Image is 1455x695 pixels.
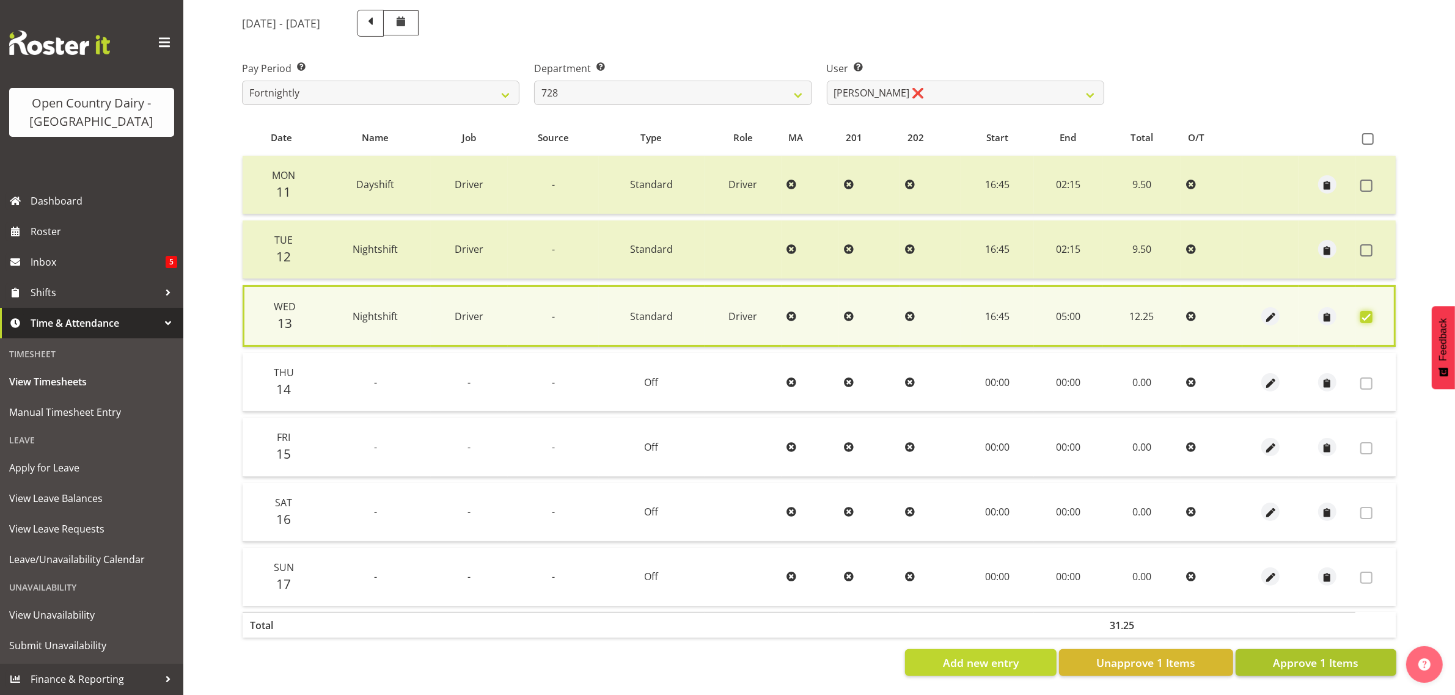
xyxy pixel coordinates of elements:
span: Sun [274,561,294,574]
td: Off [599,483,705,542]
span: 17 [276,575,291,592]
span: Driver [455,310,483,323]
span: Tue [274,233,293,247]
span: - [374,570,377,583]
td: 0.00 [1102,418,1181,476]
a: View Leave Requests [3,514,180,544]
span: - [467,376,471,389]
span: Fri [277,431,290,444]
img: Rosterit website logo [9,31,110,55]
a: View Unavailability [3,600,180,630]
td: 0.00 [1102,353,1181,412]
span: 12 [276,248,291,265]
span: 11 [276,183,291,200]
span: Finance & Reporting [31,670,159,688]
span: Feedback [1438,318,1449,361]
td: 02:15 [1034,220,1103,279]
div: Unavailability [3,575,180,600]
span: - [552,570,555,583]
span: Nightshift [353,242,398,256]
span: 202 [907,131,924,145]
div: Open Country Dairy - [GEOGRAPHIC_DATA] [21,94,162,131]
span: Date [271,131,292,145]
td: Standard [599,220,705,279]
td: Off [599,353,705,412]
span: Inbox [31,253,166,271]
span: Roster [31,222,177,241]
a: View Leave Balances [3,483,180,514]
div: Leave [3,428,180,453]
span: View Timesheets [9,373,174,391]
span: Driver [728,310,757,323]
span: - [552,376,555,389]
span: Dashboard [31,192,177,210]
span: Role [733,131,753,145]
span: - [374,505,377,519]
td: Off [599,548,705,606]
label: Pay Period [242,61,519,76]
a: Apply for Leave [3,453,180,483]
span: Approve 1 Items [1273,655,1358,671]
span: Leave/Unavailability Calendar [9,550,174,569]
td: Standard [599,285,705,347]
span: View Leave Requests [9,520,174,538]
h5: [DATE] - [DATE] [242,16,320,30]
div: Timesheet [3,341,180,366]
span: Submit Unavailability [9,636,174,655]
span: Driver [455,242,483,256]
span: Add new entry [943,655,1019,671]
span: - [552,310,555,323]
span: 5 [166,256,177,268]
span: Driver [728,178,757,191]
span: 201 [846,131,863,145]
span: Shifts [31,283,159,302]
span: Wed [274,300,296,313]
span: - [374,440,377,454]
span: - [552,178,555,191]
button: Approve 1 Items [1236,649,1396,676]
td: 00:00 [961,418,1033,476]
span: 16 [276,511,291,528]
span: Type [641,131,662,145]
span: Thu [274,366,294,379]
td: 05:00 [1034,285,1103,347]
td: 00:00 [1034,353,1103,412]
td: 12.25 [1102,285,1181,347]
th: 31.25 [1102,612,1181,638]
td: 00:00 [1034,418,1103,476]
td: 16:45 [961,156,1033,214]
span: Nightshift [353,310,398,323]
a: Submit Unavailability [3,630,180,661]
td: 16:45 [961,285,1033,347]
td: Off [599,418,705,476]
span: Job [462,131,476,145]
span: Total [1131,131,1153,145]
span: Driver [455,178,483,191]
td: 9.50 [1102,156,1181,214]
span: Mon [272,169,295,182]
td: 0.00 [1102,548,1181,606]
span: Apply for Leave [9,459,174,477]
span: Manual Timesheet Entry [9,403,174,421]
button: Add new entry [905,649,1056,676]
td: 00:00 [961,548,1033,606]
label: Department [534,61,812,76]
span: Unapprove 1 Items [1096,655,1195,671]
span: Source [538,131,569,145]
td: 0.00 [1102,483,1181,542]
span: 13 [277,315,292,332]
span: 15 [276,445,291,462]
span: - [467,570,471,583]
td: Standard [599,156,705,214]
span: - [552,505,555,519]
span: - [467,440,471,454]
a: Leave/Unavailability Calendar [3,544,180,575]
span: View Leave Balances [9,489,174,508]
th: Total [243,612,320,638]
a: Manual Timesheet Entry [3,397,180,428]
span: Name [362,131,389,145]
label: User [827,61,1104,76]
span: End [1060,131,1076,145]
span: Time & Attendance [31,314,159,332]
span: Sat [275,496,292,509]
